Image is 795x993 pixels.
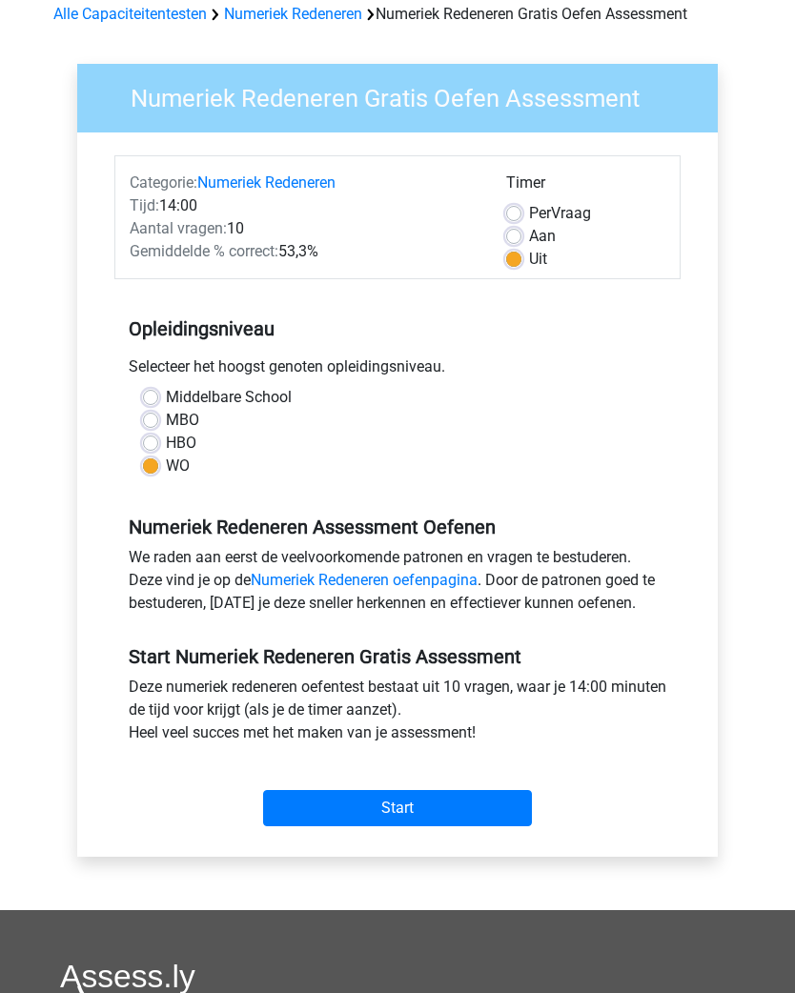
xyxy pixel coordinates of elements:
[129,310,666,348] h5: Opleidingsniveau
[130,173,197,192] span: Categorie:
[224,5,362,23] a: Numeriek Redeneren
[263,790,532,826] input: Start
[53,5,207,23] a: Alle Capaciteitentesten
[166,409,199,432] label: MBO
[115,240,492,263] div: 53,3%
[506,172,665,202] div: Timer
[115,194,492,217] div: 14:00
[129,516,666,538] h5: Numeriek Redeneren Assessment Oefenen
[108,76,703,113] h3: Numeriek Redeneren Gratis Oefen Assessment
[114,676,681,752] div: Deze numeriek redeneren oefentest bestaat uit 10 vragen, waar je 14:00 minuten de tijd voor krijg...
[197,173,336,192] a: Numeriek Redeneren
[114,355,681,386] div: Selecteer het hoogst genoten opleidingsniveau.
[114,546,681,622] div: We raden aan eerst de veelvoorkomende patronen en vragen te bestuderen. Deze vind je op de . Door...
[529,248,547,271] label: Uit
[166,455,190,477] label: WO
[130,219,227,237] span: Aantal vragen:
[251,571,478,589] a: Numeriek Redeneren oefenpagina
[529,204,551,222] span: Per
[115,217,492,240] div: 10
[529,225,556,248] label: Aan
[46,3,749,26] div: Numeriek Redeneren Gratis Oefen Assessment
[130,196,159,214] span: Tijd:
[166,432,196,455] label: HBO
[129,645,666,668] h5: Start Numeriek Redeneren Gratis Assessment
[130,242,278,260] span: Gemiddelde % correct:
[166,386,292,409] label: Middelbare School
[529,202,591,225] label: Vraag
